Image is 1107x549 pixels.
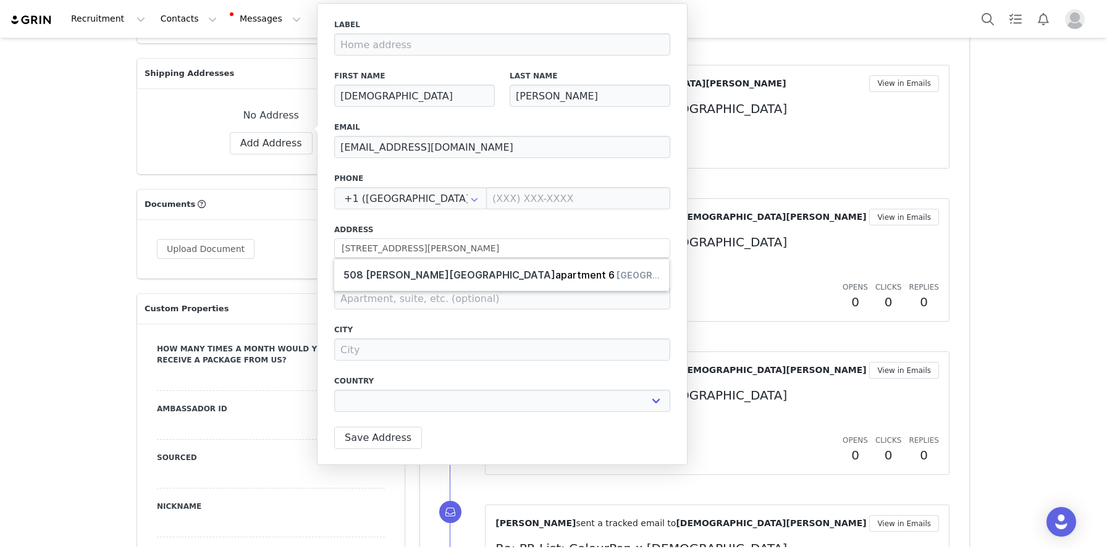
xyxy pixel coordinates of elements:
[875,446,901,464] h2: 0
[1030,5,1057,33] button: Notifications
[875,293,901,311] h2: 0
[334,122,670,133] label: Email
[843,446,868,464] h2: 0
[366,269,555,281] span: [PERSON_NAME][GEOGRAPHIC_DATA]
[230,132,313,154] button: Add Address
[157,452,385,463] label: Sourced
[843,293,868,311] h2: 0
[617,270,854,280] span: , , [GEOGRAPHIC_DATA]
[10,10,507,23] body: Rich Text Area. Press ALT-0 for help.
[869,515,939,532] button: View in Emails
[486,187,670,209] input: (XXX) XXX-XXXX
[676,518,866,528] span: [DEMOGRAPHIC_DATA][PERSON_NAME]
[495,518,576,528] span: [PERSON_NAME]
[596,78,786,88] span: [DEMOGRAPHIC_DATA][PERSON_NAME]
[343,269,363,281] span: 508
[334,173,670,184] label: Phone
[1046,507,1076,537] div: Open Intercom Messenger
[843,436,868,445] span: Opens
[309,5,379,33] button: Program
[334,338,670,361] input: City
[843,283,868,291] span: Opens
[334,324,670,335] label: City
[343,269,617,281] span: apartment 6
[157,108,385,123] div: No Address
[157,239,255,259] button: Upload Document
[875,436,901,445] span: Clicks
[495,386,939,404] p: Re: PR List: ColourPop x [DEMOGRAPHIC_DATA]
[157,501,385,512] label: Nickname
[495,233,939,251] p: Re: PR List: ColourPop x [DEMOGRAPHIC_DATA]
[334,287,670,309] input: Apartment, suite, etc. (optional)
[334,19,670,30] label: Label
[10,14,53,26] img: grin logo
[1065,9,1085,29] img: placeholder-profile.jpg
[225,5,308,33] button: Messages
[334,70,495,82] label: First Name
[145,198,195,211] span: Documents
[334,85,495,107] input: First Name
[676,212,866,222] span: [DEMOGRAPHIC_DATA][PERSON_NAME]
[334,427,422,449] button: Save Address
[909,293,939,311] h2: 0
[153,5,224,33] button: Contacts
[145,67,234,80] span: Shipping Addresses
[64,5,153,33] button: Recruitment
[334,187,487,209] input: Country
[510,85,670,107] input: Last Name
[869,362,939,379] button: View in Emails
[869,209,939,225] button: View in Emails
[676,365,866,375] span: [DEMOGRAPHIC_DATA][PERSON_NAME]
[157,343,385,366] label: How many times a month would you like to receive a package from us?
[1002,5,1029,33] a: Tasks
[909,446,939,464] h2: 0
[617,270,712,280] span: [GEOGRAPHIC_DATA]
[909,436,939,445] span: Replies
[510,70,670,82] label: Last Name
[1058,9,1097,29] button: Profile
[334,224,670,235] label: Address
[909,283,939,291] span: Replies
[334,238,670,258] input: Address
[157,403,385,414] label: Ambassador ID
[869,75,939,92] button: View in Emails
[334,33,670,56] input: Home address
[875,283,901,291] span: Clicks
[334,375,670,387] label: Country
[145,303,229,315] span: Custom Properties
[495,99,939,118] p: Re: PR List: ColourPop x [DEMOGRAPHIC_DATA]
[576,518,676,528] span: sent a tracked email to
[334,136,670,158] input: Email
[974,5,1001,33] button: Search
[334,187,487,209] div: United States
